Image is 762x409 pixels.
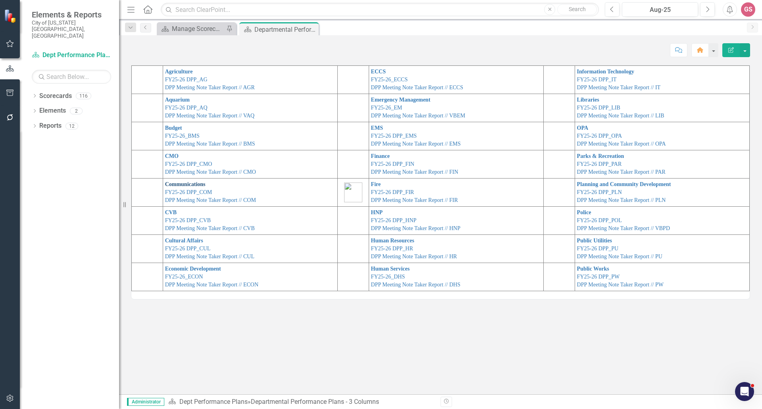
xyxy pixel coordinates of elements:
a: DPP Meeting Note Taker Report // VBPD [579,225,672,231]
a: Public Works [579,266,612,272]
a: DPP Meeting Note Taker Report // ECON [168,282,261,288]
a: FY25-26 DPP_IT [579,77,619,83]
img: Libraries.png [553,98,570,118]
a: Fire [376,181,386,187]
button: Aug-25 [622,2,698,17]
a: DPP Meeting Note Taker Report // CUL [168,253,257,259]
div: 12 [65,123,78,129]
a: FY25-26 DPP_PW [579,274,622,280]
a: DPP Meeting Note Taker Report // IT [579,84,663,90]
a: DPP Meeting Note Taker Report // HNP [376,225,465,231]
img: ClearPoint Strategy [4,9,18,23]
a: DPP Meeting Note Taker Report // OPA [579,141,668,147]
a: Parks & Recreation [579,153,627,159]
a: DPP Meeting Note Taker Report // EMS [376,141,466,147]
img: Agriculture.png [136,70,161,90]
img: Economic%20Development.png [134,267,164,287]
div: » [168,397,435,407]
button: GS [741,2,755,17]
a: DPP Meeting Note Taker Report // BMS [168,141,258,147]
a: FY25-26 DPP_FIR [376,189,419,195]
a: DPP Meeting Note Taker Report // CMO [168,169,259,175]
a: FY25-26 DPP_AQ [168,105,210,111]
a: DPP Meeting Note Taker Report // DHS [376,282,465,288]
div: Departmental Performance Plans - 3 Columns [254,25,317,35]
a: FY25-26_BMS [168,133,202,139]
img: Finance.png [340,154,371,174]
img: Human%20Resources.png [345,239,367,259]
a: FY25-26 DPP_CUL [168,246,214,252]
a: Libraries [579,97,602,103]
a: FY25-26 DPP_EMS [376,133,422,139]
a: DPP Meeting Note Taker Report // CVB [168,225,258,231]
a: FY25-26 DPP_AG [168,77,210,83]
a: Human Services [376,266,415,272]
a: FY25-26 DPP_HNP [376,217,421,223]
a: DPP Meeting Note Taker Report // PU [579,253,665,259]
img: Planning%20&%20Community%20Development.png [551,182,572,202]
img: City%20Manager's%20Office.png [136,154,161,174]
a: OPA [579,125,591,131]
a: HNP [376,209,388,215]
img: Office%20of%20Performance%20&%20Accountability.png [549,126,574,146]
a: Dept Performance Plans [32,51,111,60]
div: Aug-25 [625,5,695,15]
img: Convention%20&%20Visitors%20Bureau.png [135,211,162,230]
a: FY25-26 DPP_CMO [168,161,215,167]
img: Human%20Services.png [345,267,367,287]
a: Economic Development [168,266,224,272]
span: Administrator [127,398,164,406]
a: Elements [39,106,66,115]
a: DPP Meeting Note Taker Report // AGR [168,84,258,90]
a: Human Resources [376,238,419,244]
a: FY25-26_ECCS [376,77,413,83]
a: FY25-26 DPP_CVB [168,217,214,223]
a: DPP Meeting Note Taker Report // ECCS [376,84,468,90]
a: FY25-26 DPP_PU [579,246,621,252]
a: Agriculture [168,69,196,75]
a: Budget [168,125,185,131]
a: FY25-26 DPP_OPA [579,133,624,139]
iframe: Intercom live chat [735,382,754,401]
img: Emergency%20Medical%20Services.png [340,126,371,146]
a: Cultural Affairs [168,238,206,244]
a: FY25-26_DHS [376,274,410,280]
a: Scorecards [39,92,72,101]
a: CMO [168,153,181,159]
a: FY25-26 DPP_FIN [376,161,419,167]
a: FY25-26 DPP_LIB [579,105,623,111]
a: FY25-26 DPP_COM [168,189,215,195]
a: DPP Meeting Note Taker Report // FIN [376,169,463,175]
img: Cultural%20Affairs.png [136,239,162,259]
a: DPP Meeting Note Taker Report // LIB [579,113,667,119]
a: FY25-26 DPP_PLN [579,189,624,195]
img: Aquarium.png [136,98,162,118]
img: Fire.png [347,182,365,202]
a: ECCS [376,69,391,75]
button: Search [557,4,597,15]
div: Manage Scorecards [172,24,224,34]
a: Reports [39,121,62,131]
a: FY25-26 DPP_HR [376,246,418,252]
a: DPP Meeting Note Taker Report // VBEM [376,113,470,119]
a: DPP Meeting Note Taker Report // FIR [376,197,463,203]
a: Aquarium [168,97,192,103]
a: FY25-26_EM [376,105,407,111]
a: FY25-26 DPP_POL [579,217,624,223]
a: Public Utilities [579,238,614,244]
a: FY25-26_ECON [168,274,206,280]
a: Communications [168,181,208,187]
a: DPP Meeting Note Taker Report // PLN [579,197,668,203]
span: Elements & Reports [32,10,111,19]
img: Budget.png [140,126,158,146]
img: Public%20Utilities.png [552,239,572,259]
img: Office%20of%20Emergency%20Management.png [343,98,369,118]
a: FY25-26 DPP_PAR [579,161,624,167]
input: Search ClearPoint... [161,3,599,17]
a: CVB [168,209,180,215]
img: Housing%20&%20Neighborhood%20Preservation.png [342,211,370,230]
a: Dept Performance Plans [179,398,248,405]
div: 2 [70,108,83,114]
a: DPP Meeting Note Taker Report // HR [376,253,462,259]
